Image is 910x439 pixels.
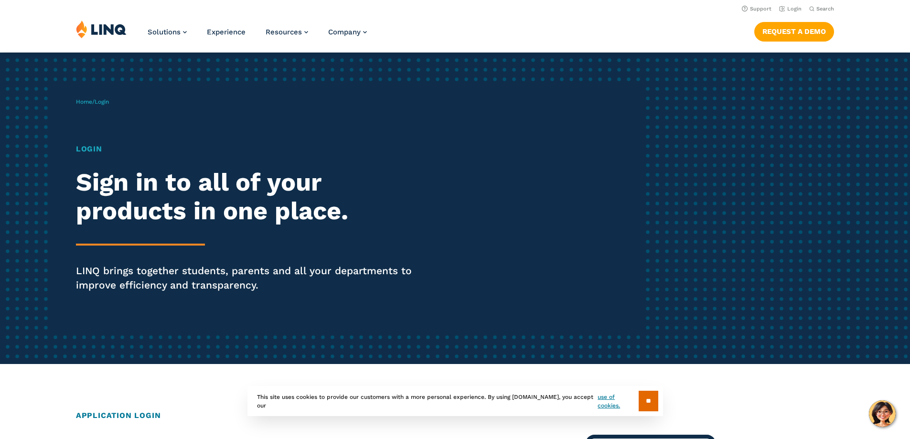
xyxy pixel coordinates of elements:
span: Login [95,98,109,105]
h1: Login [76,143,427,155]
p: LINQ brings together students, parents and all your departments to improve efficiency and transpa... [76,264,427,292]
a: Resources [266,28,308,36]
button: Open Search Bar [809,5,834,12]
a: Login [779,6,802,12]
nav: Primary Navigation [148,20,367,52]
img: LINQ | K‑12 Software [76,20,127,38]
a: Request a Demo [754,22,834,41]
a: use of cookies. [598,393,638,410]
a: Company [328,28,367,36]
a: Experience [207,28,246,36]
a: Solutions [148,28,187,36]
nav: Button Navigation [754,20,834,41]
div: This site uses cookies to provide our customers with a more personal experience. By using [DOMAIN... [247,386,663,416]
span: Solutions [148,28,181,36]
a: Home [76,98,92,105]
span: Search [816,6,834,12]
h2: Sign in to all of your products in one place. [76,168,427,225]
a: Support [742,6,771,12]
button: Hello, have a question? Let’s chat. [869,400,896,427]
span: Company [328,28,361,36]
span: Resources [266,28,302,36]
span: / [76,98,109,105]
